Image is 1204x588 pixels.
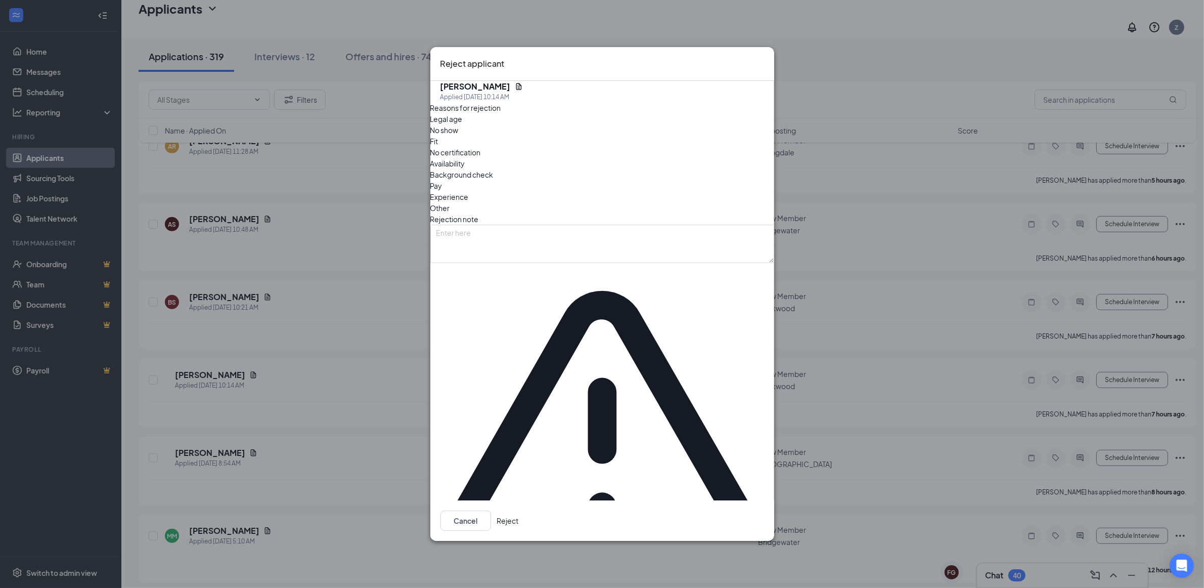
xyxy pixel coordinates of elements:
[440,92,523,102] div: Applied [DATE] 10:14 AM
[430,136,438,147] span: Fit
[440,511,491,531] button: Cancel
[430,202,450,214] span: Other
[430,180,442,191] span: Pay
[430,147,481,158] span: No certification
[430,103,501,112] span: Reasons for rejection
[430,158,465,169] span: Availability
[1170,554,1194,578] div: Open Intercom Messenger
[440,57,505,70] h3: Reject applicant
[430,215,479,224] span: Rejection note
[430,169,494,180] span: Background check
[430,124,459,136] span: No show
[440,81,511,92] h5: [PERSON_NAME]
[430,113,463,124] span: Legal age
[430,191,469,202] span: Experience
[515,82,523,91] svg: Document
[497,511,519,531] button: Reject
